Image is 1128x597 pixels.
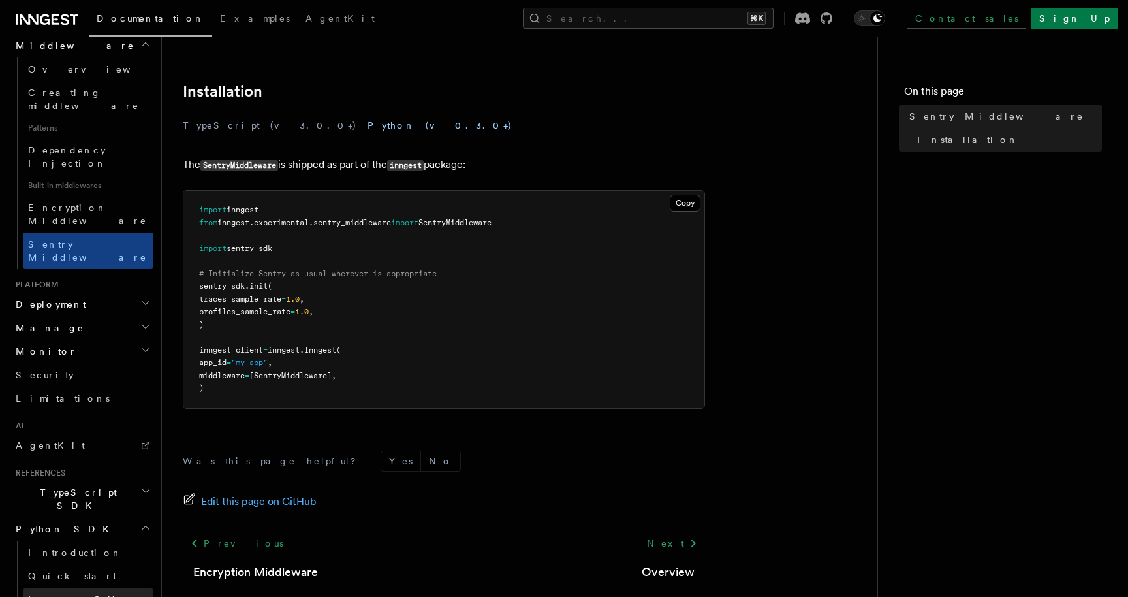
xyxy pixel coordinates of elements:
span: Platform [10,280,59,290]
a: Sign Up [1031,8,1118,29]
span: ( [336,346,341,355]
p: Was this page helpful? [183,455,365,468]
span: , [300,295,304,304]
span: , [309,307,313,316]
button: TypeScript SDK [10,481,153,517]
code: SentryMiddleware [200,160,278,171]
span: import [199,205,227,214]
a: Next [639,532,705,555]
span: Documentation [97,13,204,24]
a: Dependency Injection [23,138,153,175]
span: sentry_sdk [227,244,272,253]
h4: On this page [904,84,1102,105]
a: Previous [183,532,290,555]
span: sentry_sdk [199,282,245,291]
span: = [290,307,295,316]
a: Introduction [23,541,153,564]
a: AgentKit [10,434,153,457]
span: . [309,218,313,227]
span: Patterns [23,118,153,138]
a: Quick start [23,564,153,588]
span: TypeScript SDK [10,486,141,512]
a: Edit this page on GitHub [183,492,317,511]
span: Python SDK [10,523,117,536]
span: Creating middleware [28,88,139,111]
span: = [245,371,249,380]
span: from [199,218,217,227]
a: Encryption Middleware [23,196,153,233]
span: = [263,346,268,355]
a: Documentation [89,4,212,37]
span: Edit this page on GitHub [201,492,317,511]
a: Overview [642,563,695,581]
span: Dependency Injection [28,145,106,169]
a: AgentKit [298,4,383,35]
span: Quick start [28,571,116,581]
span: . [249,218,254,227]
code: inngest [387,160,424,171]
button: Python SDK [10,517,153,541]
button: Deployment [10,293,153,316]
span: AgentKit [305,13,375,24]
span: Inngest [304,346,336,355]
a: Examples [212,4,298,35]
span: middleware [199,371,245,380]
span: [SentryMiddleware], [249,371,336,380]
span: Manage [10,321,84,334]
button: Middleware [10,34,153,57]
span: sentry_middleware [313,218,391,227]
span: profiles_sample_rate [199,307,290,316]
a: Installation [183,82,262,101]
a: Overview [23,57,153,81]
span: experimental [254,218,309,227]
a: Installation [912,128,1102,152]
div: Middleware [10,57,153,269]
span: ) [199,320,204,329]
button: Python (v0.3.0+) [368,111,512,140]
span: . [300,346,304,355]
span: "my-app" [231,358,268,367]
a: Encryption Middleware [193,563,318,581]
span: Limitations [16,393,110,404]
span: Deployment [10,298,86,311]
span: ( [268,282,272,291]
button: Toggle dark mode [854,10,885,26]
button: No [421,451,460,471]
span: 1.0 [286,295,300,304]
span: . [245,282,249,291]
span: Middleware [10,39,134,52]
span: = [227,358,231,367]
span: Security [16,370,74,380]
kbd: ⌘K [747,12,766,25]
span: Monitor [10,345,77,358]
span: traces_sample_rate [199,295,281,304]
span: Overview [28,64,163,74]
span: Examples [220,13,290,24]
span: Installation [917,133,1018,146]
a: Creating middleware [23,81,153,118]
span: # Initialize Sentry as usual wherever is appropriate [199,269,437,278]
a: Contact sales [907,8,1026,29]
span: Built-in middlewares [23,175,153,196]
span: Sentry Middleware [909,110,1084,123]
button: Search...⌘K [523,8,774,29]
button: Copy [670,195,700,212]
a: Sentry Middleware [904,105,1102,128]
span: References [10,468,65,478]
a: Security [10,363,153,387]
span: inngest [217,218,249,227]
span: SentryMiddleware [418,218,492,227]
span: Introduction [28,547,122,558]
span: Encryption Middleware [28,202,147,226]
span: AI [10,421,24,431]
span: inngest [268,346,300,355]
span: AgentKit [16,440,85,451]
button: Manage [10,316,153,340]
button: Monitor [10,340,153,363]
span: import [199,244,227,253]
span: import [391,218,418,227]
span: Sentry Middleware [28,239,147,263]
button: TypeScript (v3.0.0+) [183,111,357,140]
a: Limitations [10,387,153,410]
span: , [268,358,272,367]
